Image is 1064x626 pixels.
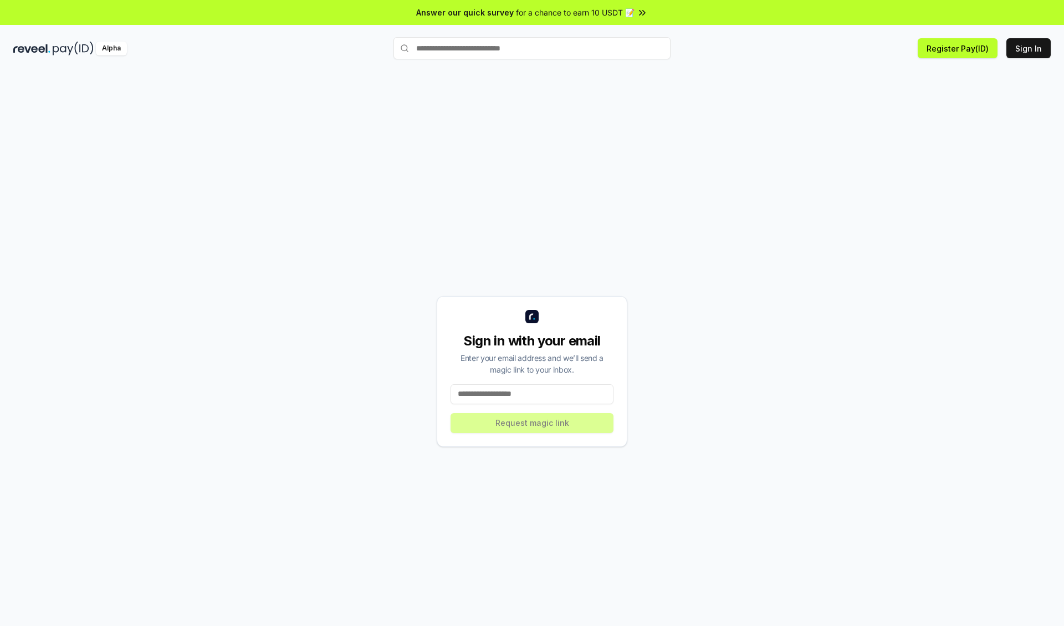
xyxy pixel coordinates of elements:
img: reveel_dark [13,42,50,55]
span: for a chance to earn 10 USDT 📝 [516,7,635,18]
span: Answer our quick survey [416,7,514,18]
button: Register Pay(ID) [918,38,997,58]
div: Sign in with your email [451,332,613,350]
button: Sign In [1006,38,1051,58]
div: Alpha [96,42,127,55]
div: Enter your email address and we’ll send a magic link to your inbox. [451,352,613,375]
img: logo_small [525,310,539,323]
img: pay_id [53,42,94,55]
